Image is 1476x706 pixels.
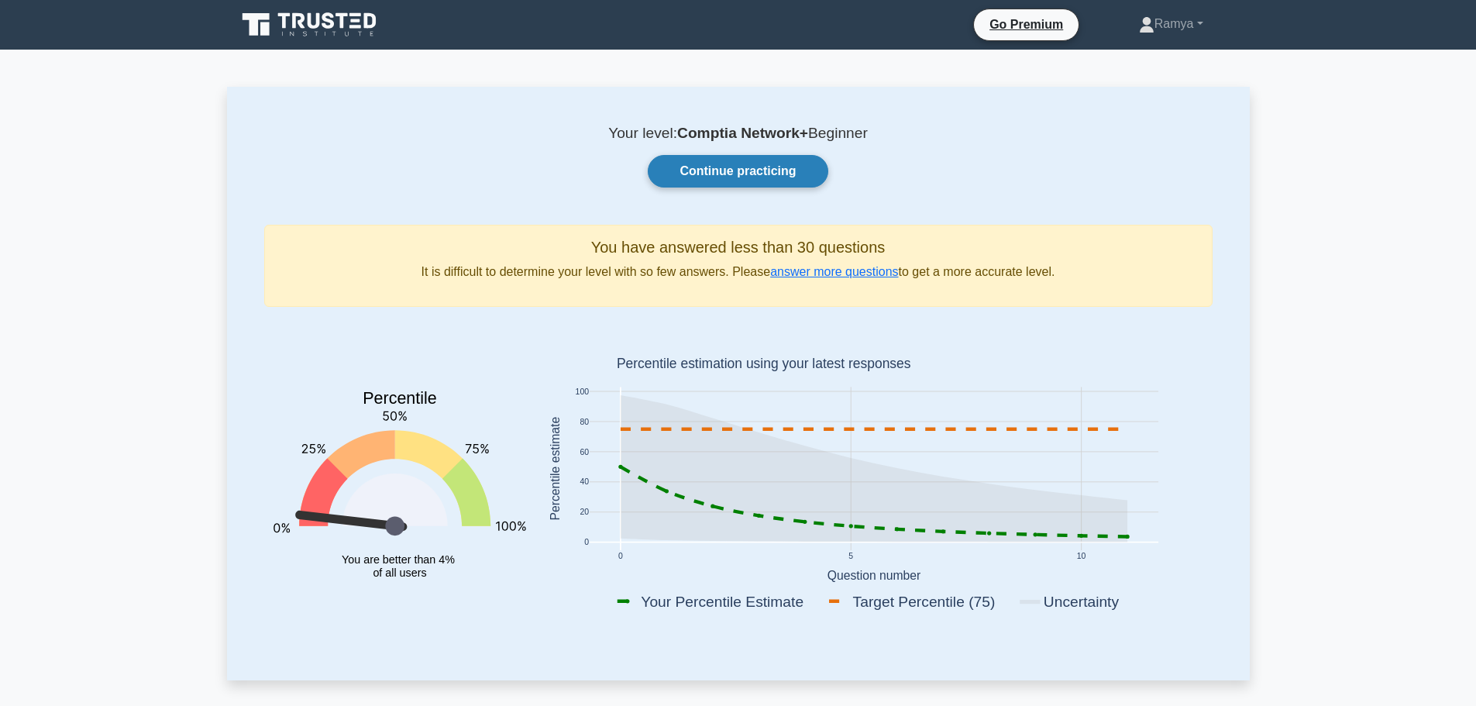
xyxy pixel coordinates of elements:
[264,124,1213,143] p: Your level: Beginner
[848,553,853,561] text: 5
[580,448,589,456] text: 60
[548,417,561,521] text: Percentile estimate
[677,125,808,141] b: Comptia Network+
[827,569,920,582] text: Question number
[363,390,437,408] text: Percentile
[648,155,827,188] a: Continue practicing
[584,539,589,547] text: 0
[980,15,1072,34] a: Go Premium
[342,553,455,566] tspan: You are better than 4%
[277,263,1199,281] p: It is difficult to determine your level with so few answers. Please to get a more accurate level.
[1102,9,1240,40] a: Ramya
[373,567,426,579] tspan: of all users
[618,553,622,561] text: 0
[616,356,910,372] text: Percentile estimation using your latest responses
[1076,553,1085,561] text: 10
[580,478,589,487] text: 40
[580,508,589,517] text: 20
[770,265,898,278] a: answer more questions
[575,387,589,396] text: 100
[277,238,1199,257] h5: You have answered less than 30 questions
[580,418,589,426] text: 80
